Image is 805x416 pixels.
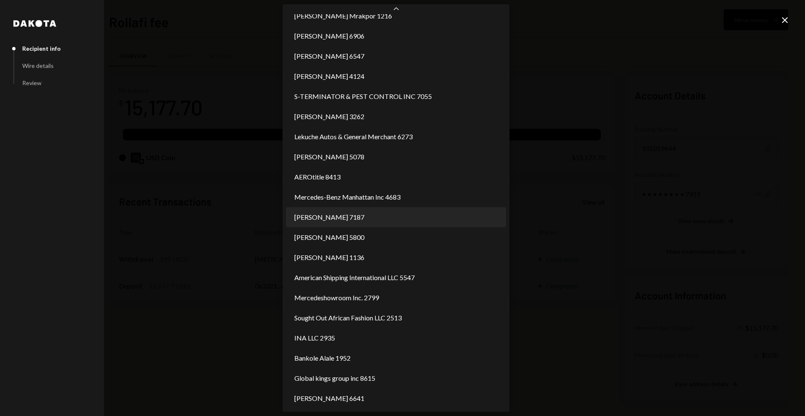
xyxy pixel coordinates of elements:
span: Global kings group inc 8615 [294,373,375,383]
span: [PERSON_NAME] 4124 [294,71,364,81]
span: [PERSON_NAME] Mrakpor 1216 [294,11,392,21]
span: American Shipping International LLC 5547 [294,273,415,283]
div: Wire details [22,62,54,69]
div: Review [22,79,42,86]
span: [PERSON_NAME] 6906 [294,31,364,41]
span: [PERSON_NAME] 5800 [294,232,364,242]
span: Mercedeshowroom Inc. 2799 [294,293,379,303]
span: [PERSON_NAME] 7187 [294,212,364,222]
span: S-TERMINATOR & PEST CONTROL INC 7055 [294,91,432,101]
span: Lekuche Autos & General Merchant 6273 [294,132,413,142]
span: Bankole Alale 1952 [294,353,351,363]
span: [PERSON_NAME] 6547 [294,51,364,61]
span: AEROtitle 8413 [294,172,340,182]
span: [PERSON_NAME] 1136 [294,252,364,263]
span: Sought Out African Fashion LLC 2513 [294,313,402,323]
span: [PERSON_NAME] 3262 [294,112,364,122]
span: INA LLC 2935 [294,333,335,343]
div: Recipient info [22,45,61,52]
span: [PERSON_NAME] 5078 [294,152,364,162]
span: [PERSON_NAME] 6641 [294,393,364,403]
span: Mercedes-Benz Manhattan Inc 4683 [294,192,400,202]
